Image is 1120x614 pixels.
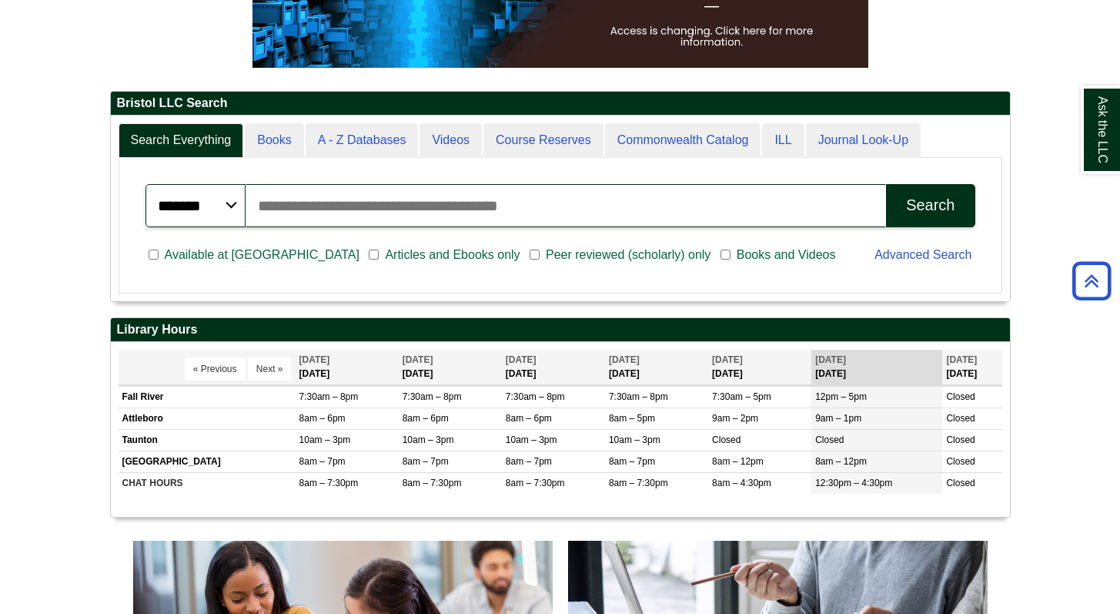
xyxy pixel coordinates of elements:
span: 7:30am – 8pm [403,391,462,402]
a: A - Z Databases [306,123,419,158]
a: Books [245,123,303,158]
span: 7:30am – 8pm [609,391,668,402]
span: Closed [712,434,741,445]
button: « Previous [185,357,246,381]
span: Peer reviewed (scholarly) only [540,246,717,264]
span: 8am – 7pm [299,456,346,467]
input: Peer reviewed (scholarly) only [530,248,540,262]
span: Closed [946,391,975,402]
span: 8am – 12pm [712,456,764,467]
span: [DATE] [815,354,846,365]
a: Search Everything [119,123,244,158]
span: Closed [946,478,975,488]
span: 12pm – 5pm [815,391,867,402]
th: [DATE] [296,350,399,384]
button: Next » [248,357,292,381]
span: [DATE] [712,354,743,365]
span: 9am – 1pm [815,413,861,424]
span: [DATE] [299,354,330,365]
span: 8am – 12pm [815,456,867,467]
span: 8am – 7pm [609,456,655,467]
span: Closed [946,456,975,467]
th: [DATE] [708,350,811,384]
h2: Library Hours [111,318,1010,342]
h2: Bristol LLC Search [111,92,1010,116]
span: 8am – 7pm [403,456,449,467]
span: 8am – 7:30pm [506,478,565,488]
input: Books and Videos [720,248,731,262]
a: Course Reserves [483,123,603,158]
span: Closed [815,434,844,445]
span: Books and Videos [731,246,842,264]
span: 8am – 6pm [403,413,449,424]
span: 8am – 7:30pm [609,478,668,488]
span: Available at [GEOGRAPHIC_DATA] [159,246,366,264]
span: 12:30pm – 4:30pm [815,478,892,488]
td: Fall River [119,386,296,408]
span: [DATE] [609,354,640,365]
th: [DATE] [399,350,502,384]
span: [DATE] [946,354,977,365]
span: Closed [946,413,975,424]
input: Articles and Ebooks only [369,248,379,262]
span: 8am – 7:30pm [403,478,462,488]
div: Search [906,196,955,214]
a: Commonwealth Catalog [605,123,761,158]
span: 7:30am – 5pm [712,391,771,402]
span: 8am – 6pm [506,413,552,424]
span: 10am – 3pm [299,434,351,445]
span: [DATE] [403,354,433,365]
a: Journal Look-Up [806,123,921,158]
span: Articles and Ebooks only [379,246,526,264]
button: Search [886,184,975,227]
td: CHAT HOURS [119,473,296,495]
th: [DATE] [605,350,708,384]
a: ILL [762,123,804,158]
span: 8am – 4:30pm [712,478,771,488]
span: Closed [946,434,975,445]
span: 9am – 2pm [712,413,758,424]
td: Taunton [119,430,296,451]
th: [DATE] [942,350,1001,384]
input: Available at [GEOGRAPHIC_DATA] [149,248,159,262]
span: 8am – 7:30pm [299,478,359,488]
span: 10am – 3pm [506,434,557,445]
span: 7:30am – 8pm [506,391,565,402]
td: [GEOGRAPHIC_DATA] [119,451,296,473]
a: Videos [420,123,482,158]
a: Advanced Search [874,248,971,261]
th: [DATE] [502,350,605,384]
span: [DATE] [506,354,537,365]
span: 10am – 3pm [403,434,454,445]
span: 10am – 3pm [609,434,660,445]
a: Back to Top [1067,270,1116,291]
th: [DATE] [811,350,942,384]
span: 7:30am – 8pm [299,391,359,402]
span: 8am – 5pm [609,413,655,424]
span: 8am – 6pm [299,413,346,424]
span: 8am – 7pm [506,456,552,467]
td: Attleboro [119,408,296,429]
